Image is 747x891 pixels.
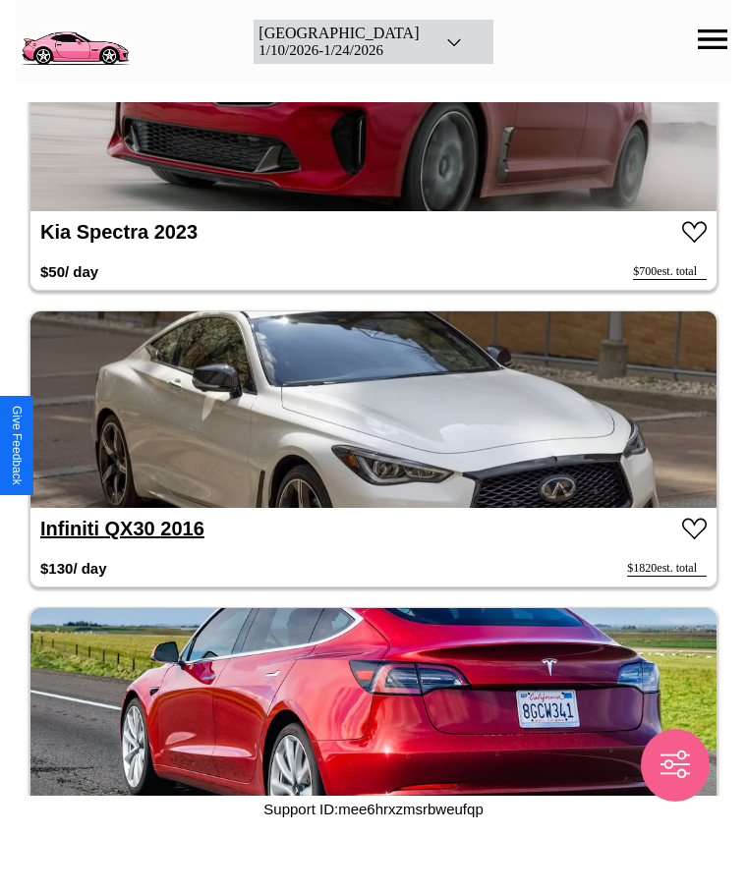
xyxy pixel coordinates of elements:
div: [GEOGRAPHIC_DATA] [259,25,419,42]
img: logo [15,10,135,69]
a: Infiniti QX30 2016 [40,518,204,539]
div: 1 / 10 / 2026 - 1 / 24 / 2026 [259,42,419,59]
div: $ 1820 est. total [627,561,707,577]
h3: $ 130 / day [40,550,107,586]
a: Kia Spectra 2023 [40,221,198,243]
h3: $ 50 / day [40,253,98,290]
p: Support ID: mee6hrxzmsrbweufqp [263,796,483,822]
div: $ 700 est. total [633,264,707,280]
div: Give Feedback [10,406,24,485]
